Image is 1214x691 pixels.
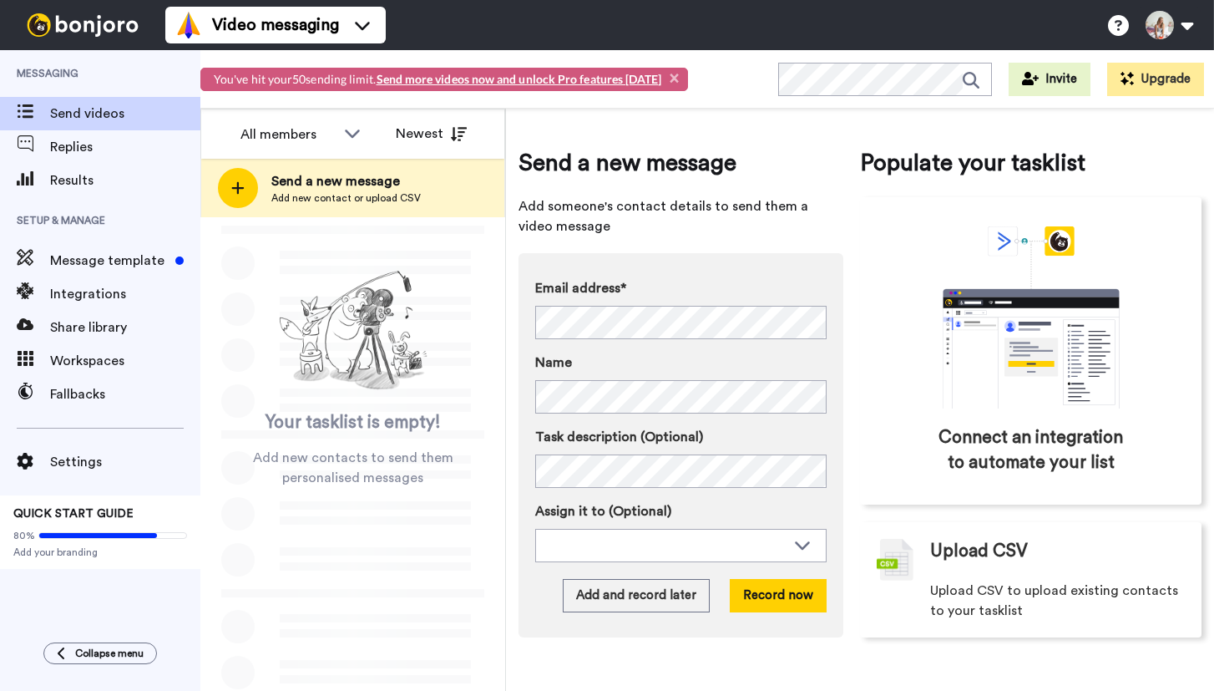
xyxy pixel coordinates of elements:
img: bj-logo-header-white.svg [20,13,145,37]
a: Send more videos now and unlock Pro features [DATE] [377,72,662,86]
span: Add new contacts to send them personalised messages [225,448,480,488]
span: Share library [50,318,200,338]
span: Collapse menu [75,647,144,660]
span: Settings [50,452,200,472]
span: Upload CSV [930,539,1028,564]
span: Send a new message [271,171,421,191]
div: All members [240,124,336,145]
label: Assign it to (Optional) [535,501,827,521]
span: Replies [50,137,200,157]
span: Workspaces [50,351,200,371]
button: Add and record later [563,579,710,612]
button: Collapse menu [43,643,157,664]
span: Results [50,170,200,191]
span: Send videos [50,104,200,124]
span: Add someone's contact details to send them a video message [518,196,843,236]
img: vm-color.svg [175,12,202,38]
span: Add your branding [13,546,187,559]
button: Record now [730,579,827,612]
div: animation [906,226,1156,409]
label: Email address* [535,278,827,298]
span: Add new contact or upload CSV [271,191,421,205]
button: Invite [1009,63,1090,96]
label: Task description (Optional) [535,427,827,447]
button: Newest [383,117,479,150]
img: ready-set-action.png [270,264,437,398]
span: Integrations [50,284,200,304]
span: 80% [13,529,35,542]
button: Close [670,69,679,87]
span: Message template [50,251,169,271]
span: Your tasklist is empty! [266,410,441,435]
span: × [670,69,679,87]
span: Populate your tasklist [860,146,1201,180]
span: Upload CSV to upload existing contacts to your tasklist [930,581,1185,621]
img: csv-grey.png [877,539,913,581]
span: QUICK START GUIDE [13,508,134,520]
span: You've hit your 50 sending limit. [214,72,662,86]
span: Send a new message [518,146,843,180]
span: Name [535,353,572,373]
span: Video messaging [212,13,339,37]
span: Fallbacks [50,384,200,404]
button: Upgrade [1107,63,1204,96]
span: Connect an integration to automate your list [931,425,1131,475]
